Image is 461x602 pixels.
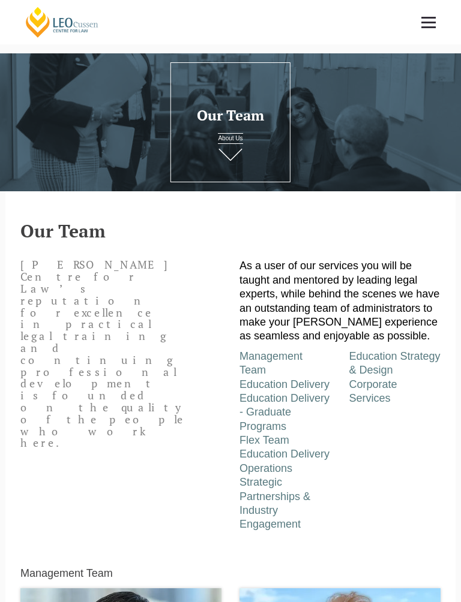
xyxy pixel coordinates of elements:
a: [PERSON_NAME] Centre for Law [24,6,100,38]
a: Education Strategy & Design [349,350,441,376]
a: Corporate Services [349,378,397,404]
a: Flex Team [240,434,289,446]
h1: Our Team [175,107,286,123]
a: Strategic Partnerships & Industry Engagement [240,476,310,530]
h2: Our Team [20,221,441,241]
p: [PERSON_NAME] Centre for Law’s reputation for excellence in practical legal training and continui... [20,259,185,449]
a: Management Team [240,350,303,376]
a: Education Delivery Operations [240,448,330,474]
h5: Management Team [20,568,113,580]
a: Education Delivery - Graduate Programs [240,392,330,432]
a: Education Delivery [240,378,330,390]
a: About Us [218,133,243,144]
p: As a user of our services you will be taught and mentored by leading legal experts, while behind ... [240,259,441,343]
